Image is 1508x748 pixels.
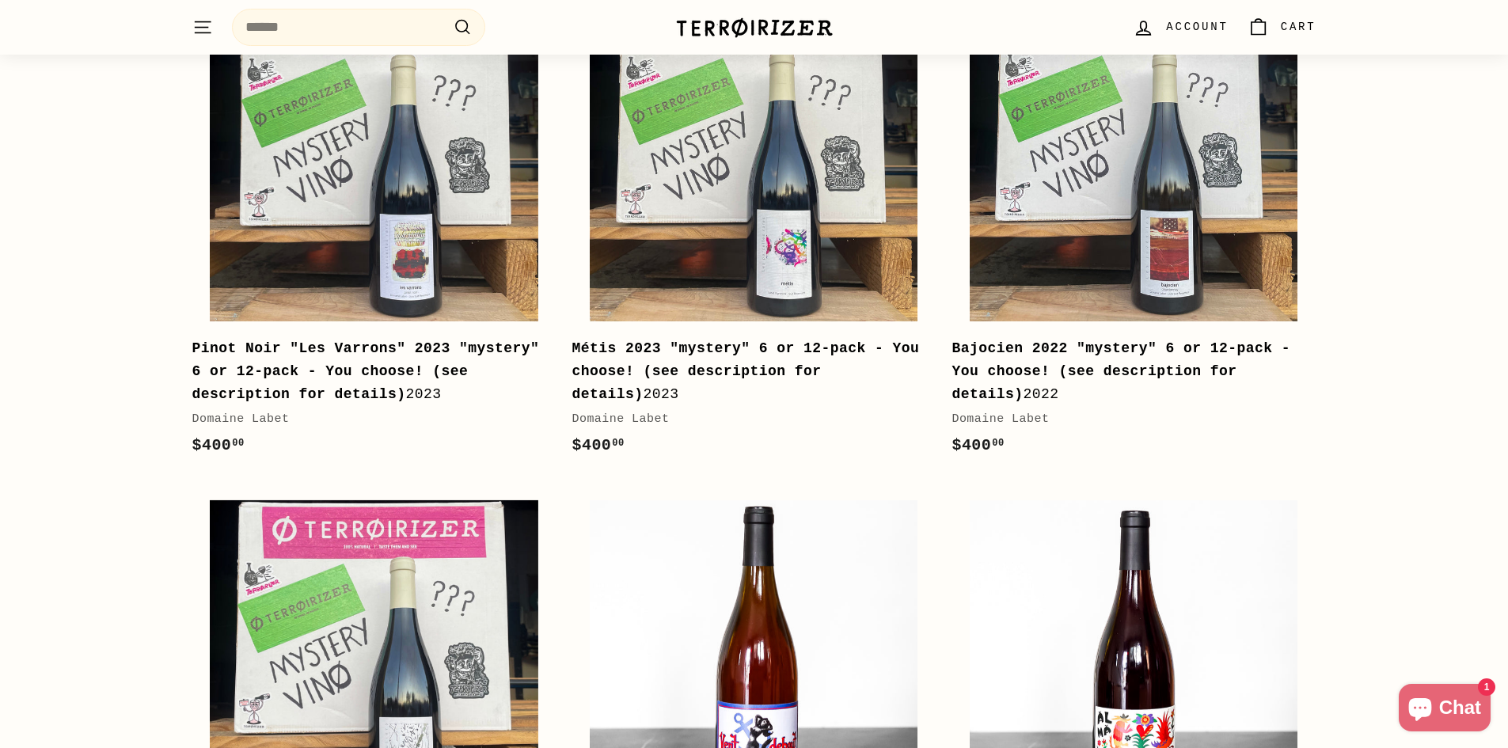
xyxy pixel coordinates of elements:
span: $400 [192,436,245,454]
sup: 00 [232,438,244,449]
b: Pinot Noir "Les Varrons" 2023 "mystery" 6 or 12-pack - You choose! (see description for details) [192,340,540,402]
inbox-online-store-chat: Shopify online store chat [1394,684,1495,735]
a: Account [1123,4,1237,51]
span: Cart [1281,18,1316,36]
b: Bajocien 2022 "mystery" 6 or 12-pack - You choose! (see description for details) [952,340,1290,402]
div: Domaine Labet [572,410,920,429]
div: Domaine Labet [952,410,1300,429]
span: $400 [572,436,624,454]
span: $400 [952,436,1004,454]
sup: 00 [612,438,624,449]
div: Domaine Labet [192,410,541,429]
sup: 00 [992,438,1004,449]
span: Account [1166,18,1228,36]
div: 2023 [572,337,920,405]
div: 2023 [192,337,541,405]
b: Métis 2023 "mystery" 6 or 12-pack - You choose! (see description for details) [572,340,919,402]
div: 2022 [952,337,1300,405]
a: Cart [1238,4,1326,51]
